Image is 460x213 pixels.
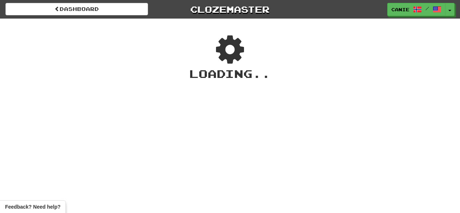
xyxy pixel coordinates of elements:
[5,203,60,210] span: Open feedback widget
[425,6,429,11] span: /
[391,6,409,13] span: Canie
[5,3,148,15] a: Dashboard
[387,3,445,16] a: Canie /
[159,3,301,16] a: Clozemaster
